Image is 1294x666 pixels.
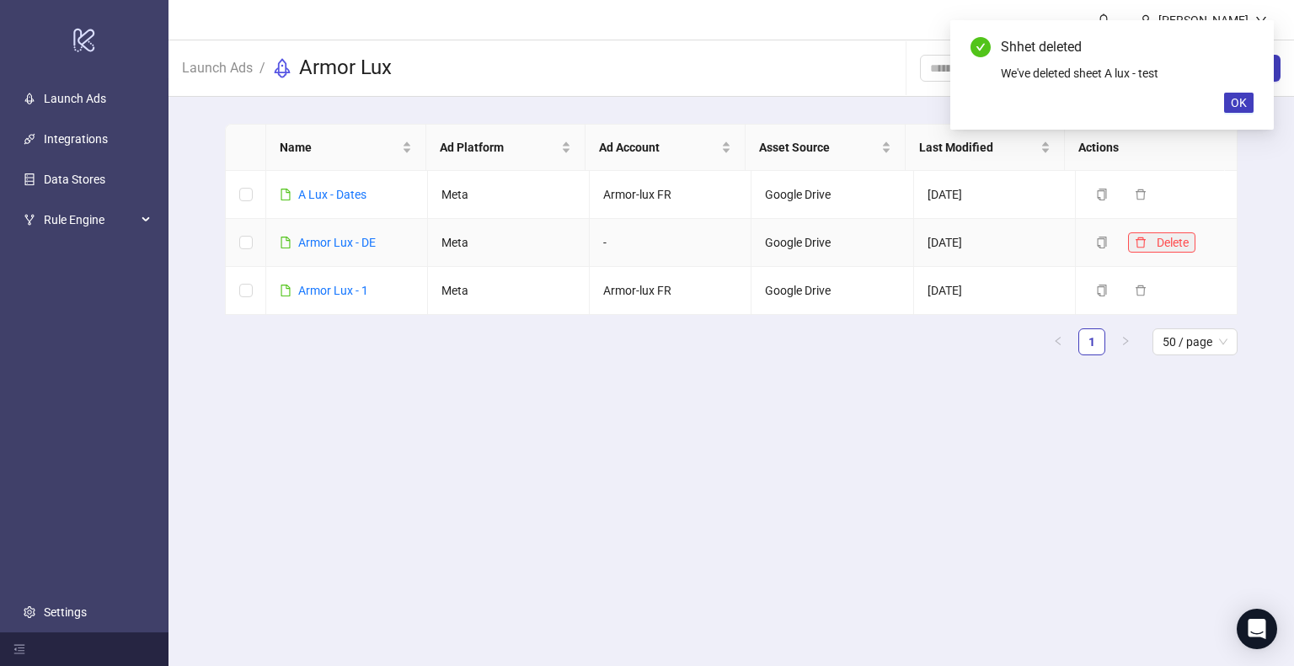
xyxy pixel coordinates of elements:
li: / [259,55,265,82]
span: rocket [272,58,292,78]
span: copy [1096,237,1108,248]
td: Armor-lux FR [590,267,751,315]
a: Launch Ads [179,57,256,76]
a: Data Stores [44,173,105,186]
a: Armor Lux - DE [298,236,376,249]
a: Armor Lux - 1 [298,284,368,297]
span: Delete [1157,236,1189,249]
div: Shhet deleted [1001,37,1254,57]
div: [PERSON_NAME] [1152,11,1255,29]
div: We've deleted sheet A lux - test [1001,64,1254,83]
li: Previous Page [1045,328,1072,355]
th: Actions [1065,125,1225,171]
td: Meta [428,171,590,219]
span: delete [1135,237,1147,248]
td: - [590,219,751,267]
div: Page Size [1152,328,1238,355]
a: Close [1235,37,1254,56]
a: Launch Ads [44,92,106,105]
span: right [1120,336,1131,346]
button: right [1112,328,1139,355]
button: OK [1224,93,1254,113]
span: delete [1135,285,1147,296]
span: Rule Engine [44,203,136,237]
span: bell [1098,13,1110,25]
a: 1 [1079,329,1104,354]
a: A Lux - Dates [298,188,366,201]
span: user [1140,14,1152,26]
span: Name [280,138,398,157]
th: Name [266,125,426,171]
th: Ad Platform [426,125,586,171]
button: left [1045,328,1072,355]
td: Meta [428,219,590,267]
li: 1 [1078,328,1105,355]
span: check-circle [970,37,991,57]
td: [DATE] [914,267,1076,315]
span: Ad Account [599,138,718,157]
span: fork [24,214,35,226]
div: Open Intercom Messenger [1237,609,1277,649]
span: file [280,189,291,200]
li: Next Page [1112,328,1139,355]
span: Asset Source [759,138,878,157]
td: Meta [428,267,590,315]
th: Ad Account [586,125,746,171]
span: OK [1231,96,1247,109]
button: Delete [1128,232,1195,253]
td: Google Drive [751,171,913,219]
span: 50 / page [1163,329,1227,354]
span: Ad Platform [440,138,559,157]
span: file [280,237,291,248]
th: Asset Source [746,125,906,171]
a: Settings [44,605,87,619]
span: delete [1135,189,1147,200]
td: Google Drive [751,267,913,315]
span: file [280,285,291,296]
span: copy [1096,285,1108,296]
span: copy [1096,189,1108,200]
td: Armor-lux FR [590,171,751,219]
td: [DATE] [914,219,1076,267]
a: Integrations [44,132,108,146]
h3: Armor Lux [299,55,392,82]
td: [DATE] [914,171,1076,219]
td: Google Drive [751,219,913,267]
th: Last Modified [906,125,1066,171]
span: down [1255,14,1267,26]
span: menu-fold [13,643,25,655]
span: left [1053,336,1063,346]
span: Last Modified [919,138,1038,157]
